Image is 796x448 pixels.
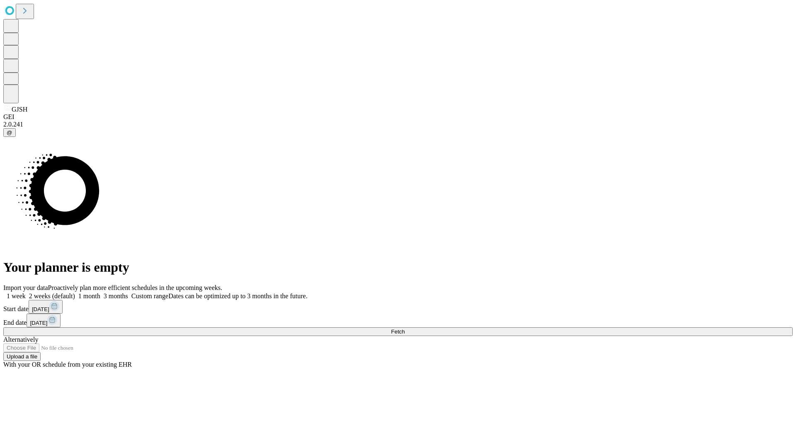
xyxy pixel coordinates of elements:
button: [DATE] [29,300,63,314]
div: GEI [3,113,793,121]
button: @ [3,128,16,137]
button: Upload a file [3,352,41,361]
div: End date [3,314,793,327]
span: 2 weeks (default) [29,292,75,299]
span: GJSH [12,106,27,113]
button: Fetch [3,327,793,336]
span: Import your data [3,284,48,291]
span: [DATE] [32,306,49,312]
span: With your OR schedule from your existing EHR [3,361,132,368]
span: Proactively plan more efficient schedules in the upcoming weeks. [48,284,222,291]
div: Start date [3,300,793,314]
span: 3 months [104,292,128,299]
span: 1 week [7,292,26,299]
span: [DATE] [30,320,47,326]
span: Alternatively [3,336,38,343]
button: [DATE] [27,314,61,327]
span: Dates can be optimized up to 3 months in the future. [168,292,307,299]
span: @ [7,129,12,136]
span: Fetch [391,329,405,335]
div: 2.0.241 [3,121,793,128]
span: 1 month [78,292,100,299]
span: Custom range [131,292,168,299]
h1: Your planner is empty [3,260,793,275]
